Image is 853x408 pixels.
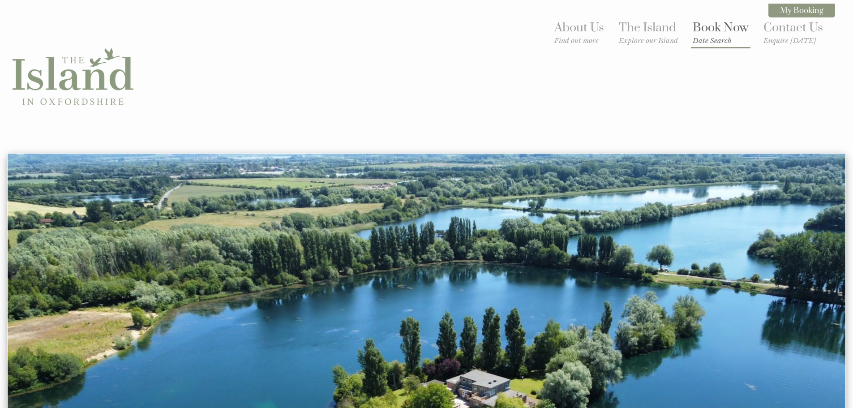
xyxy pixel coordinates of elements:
[763,20,823,45] a: Contact UsEnquire [DATE]
[554,20,604,45] a: About UsFind out more
[693,20,749,45] a: Book NowDate Search
[619,20,678,45] a: The IslandExplore our Island
[693,36,749,45] small: Date Search
[13,17,133,137] img: The Island in Oxfordshire
[763,36,823,45] small: Enquire [DATE]
[768,4,835,17] a: My Booking
[554,36,604,45] small: Find out more
[619,36,678,45] small: Explore our Island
